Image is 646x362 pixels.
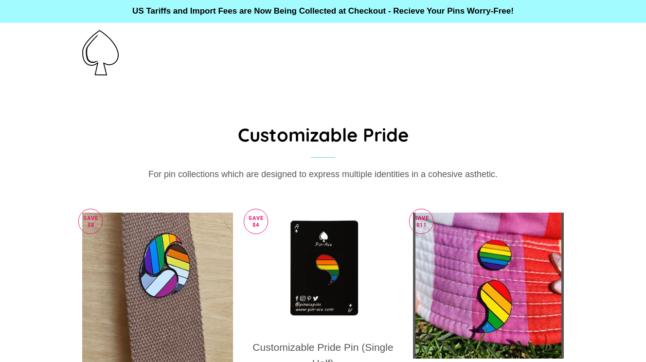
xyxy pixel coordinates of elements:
[82,167,564,181] div: For pin collections which are designed to express multiple identities in a cohesive asthetic.
[244,209,268,234] p: Save $4
[410,209,433,234] p: Save $11
[79,209,102,234] p: Save $8
[82,122,564,147] h1: Customizable Pride
[82,30,119,75] img: Pin-Ace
